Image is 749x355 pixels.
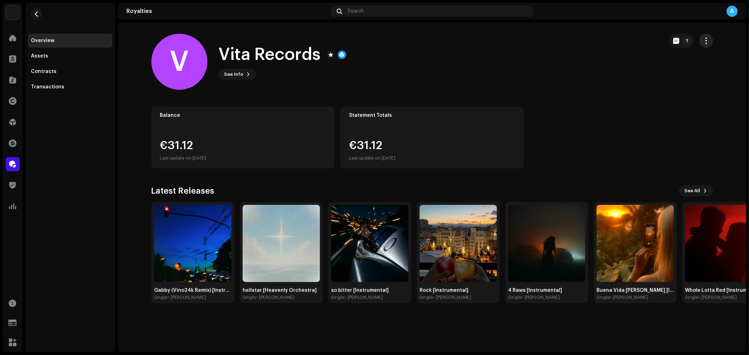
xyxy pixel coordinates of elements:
[685,295,698,300] div: Single
[28,80,112,94] re-m-nav-item: Transactions
[349,154,395,162] div: Last update on [DATE]
[348,8,364,14] span: Search
[433,295,471,300] div: • [PERSON_NAME]
[167,295,206,300] div: • [PERSON_NAME]
[151,185,215,196] h3: Latest Releases
[6,6,20,20] img: bb549e82-3f54-41b5-8d74-ce06bd45c366
[597,288,674,293] div: Buena Vida [PERSON_NAME] [Instrumental]
[243,288,320,293] div: hellstar [Heavenly Orchestra]
[420,205,497,282] img: d7f44fb3-3262-43e5-a4dd-95a054800147
[31,69,57,74] div: Contracts
[31,53,48,59] div: Assets
[160,113,326,118] div: Balance
[28,34,112,48] re-m-nav-item: Overview
[679,185,713,196] button: See All
[508,288,585,293] div: 4 Raws [Instrumental]
[243,205,320,282] img: 57ed511c-ced7-4e5c-bdeb-277c9407c534
[340,107,524,168] re-o-card-value: Statement Totals
[349,113,515,118] div: Statement Totals
[151,107,335,168] re-o-card-value: Balance
[28,49,112,63] re-m-nav-item: Assets
[151,34,208,90] div: V
[420,295,433,300] div: Single
[597,295,610,300] div: Single
[160,154,206,162] div: Last update on [DATE]
[521,295,560,300] div: • [PERSON_NAME]
[684,37,691,44] p-badge: 1
[698,295,737,300] div: • [PERSON_NAME]
[28,65,112,79] re-m-nav-item: Contracts
[154,295,167,300] div: Single
[126,8,328,14] div: Royalties
[669,34,694,48] button: 1
[331,205,408,282] img: 1d26b5be-851e-4eaf-acca-332af224039d
[154,288,231,293] div: Gabby (Vino24k Remix) [Instrumental]
[219,69,256,80] button: See Info
[243,295,256,300] div: Single
[727,6,738,17] div: A
[685,184,701,198] span: See All
[31,84,64,90] div: Transactions
[420,288,497,293] div: Rock [Instrumental]
[154,205,231,282] img: 2a826691-0b94-4d56-aec4-d805d9b78b7c
[508,205,585,282] img: 2f88e51c-4a1c-4981-89ff-b5a4606f152e
[610,295,648,300] div: • [PERSON_NAME]
[331,295,344,300] div: Single
[597,205,674,282] img: e07a9945-3923-446b-8a72-08a5732fae15
[344,295,383,300] div: • [PERSON_NAME]
[331,288,408,293] div: so bitter [Instrumental]
[31,38,54,43] div: Overview
[219,43,321,66] h1: Vita Records
[508,295,521,300] div: Single
[224,67,244,81] span: See Info
[256,295,294,300] div: • [PERSON_NAME]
